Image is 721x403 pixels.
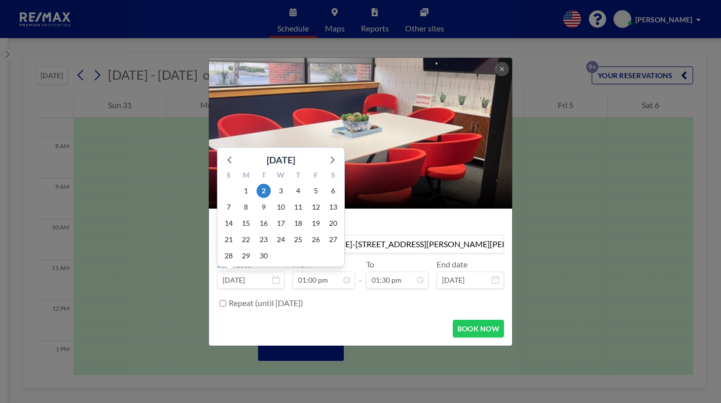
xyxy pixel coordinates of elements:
span: Tuesday, September 23, 2025 [257,232,271,247]
div: S [325,170,342,183]
div: T [255,170,272,183]
span: Wednesday, September 17, 2025 [274,216,288,230]
span: Sunday, September 7, 2025 [222,200,236,214]
span: Thursday, September 25, 2025 [291,232,305,247]
span: Thursday, September 18, 2025 [291,216,305,230]
div: F [307,170,324,183]
span: Sunday, September 21, 2025 [222,232,236,247]
span: Monday, September 29, 2025 [239,249,253,263]
span: Thursday, September 11, 2025 [291,200,305,214]
span: Saturday, September 13, 2025 [326,200,340,214]
span: Sunday, September 28, 2025 [222,249,236,263]
div: S [220,170,237,183]
span: Saturday, September 6, 2025 [326,184,340,198]
span: Tuesday, September 9, 2025 [257,200,271,214]
span: Tuesday, September 2, 2025 [257,184,271,198]
label: Repeat (until [DATE]) [229,298,303,308]
button: BOOK NOW [453,320,504,338]
div: T [290,170,307,183]
label: To [366,259,374,270]
span: Friday, September 26, 2025 [309,232,323,247]
span: Friday, September 5, 2025 [309,184,323,198]
span: Wednesday, September 24, 2025 [274,232,288,247]
span: Sunday, September 14, 2025 [222,216,236,230]
span: Tuesday, September 16, 2025 [257,216,271,230]
span: Monday, September 15, 2025 [239,216,253,230]
span: Monday, September 22, 2025 [239,232,253,247]
span: Tuesday, September 30, 2025 [257,249,271,263]
span: - [359,263,362,285]
span: Friday, September 19, 2025 [309,216,323,230]
h2: RPP Closing Room [221,175,501,190]
span: Wednesday, September 3, 2025 [274,184,288,198]
span: Saturday, September 27, 2025 [326,232,340,247]
div: M [237,170,255,183]
div: [DATE] [267,153,295,167]
span: Saturday, September 20, 2025 [326,216,340,230]
label: End date [437,259,467,270]
span: Monday, September 8, 2025 [239,200,253,214]
span: Wednesday, September 10, 2025 [274,200,288,214]
div: W [272,170,290,183]
span: Thursday, September 4, 2025 [291,184,305,198]
span: Friday, September 12, 2025 [309,200,323,214]
span: Monday, September 1, 2025 [239,184,253,198]
input: Stephanie's reservation [218,236,503,253]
